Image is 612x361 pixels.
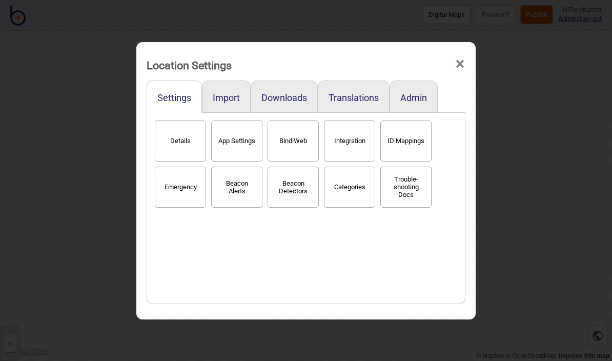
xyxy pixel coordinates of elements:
a: Categories [321,180,378,191]
button: Import [213,92,240,103]
button: Downloads [261,92,307,103]
div: Location Settings [147,54,232,76]
button: Beacon Alerts [211,167,262,208]
button: Emergency [155,167,206,208]
button: ID Mappings [380,121,432,162]
button: Beacon Detectors [268,167,319,208]
button: App Settings [211,121,262,162]
button: Trouble-shooting Docs [380,167,432,208]
button: Translations [329,92,379,103]
button: Details [155,121,206,162]
button: Integration [324,121,375,162]
button: Admin [400,92,427,103]
button: Settings [157,92,191,103]
button: BindiWeb [268,121,319,162]
button: Categories [324,167,375,208]
span: × [455,47,465,81]
a: Trouble-shooting Docs [378,180,434,191]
